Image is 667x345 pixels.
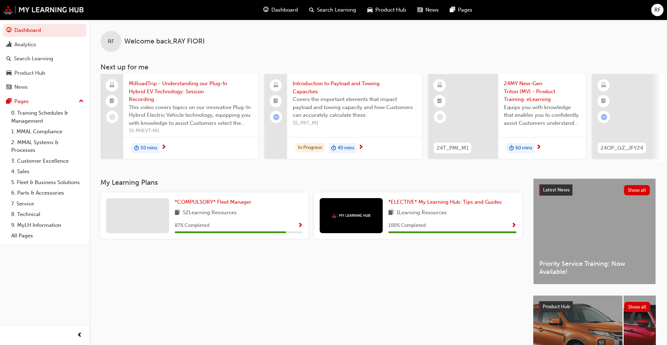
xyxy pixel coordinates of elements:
button: Show all [624,302,651,312]
span: learningRecordVerb_ATTEMPT-icon [601,114,607,120]
span: This video covers topics on our innovative Plug-In Hybrid Electric Vehicle technology, equipping ... [129,103,252,127]
a: 1. MMAL Compliance [8,126,86,137]
div: In Progress [296,143,325,153]
span: search-icon [6,56,11,62]
button: RF [651,4,663,16]
a: pages-iconPages [444,3,478,17]
span: SS-PHEVT-M1 [129,127,252,135]
span: booktick-icon [437,97,442,106]
span: guage-icon [263,6,269,14]
span: Introduction to Payload and Towing Capacities [293,80,416,95]
a: 7. Service [8,198,86,209]
span: car-icon [6,70,12,76]
span: booktick-icon [601,97,606,106]
span: 40 mins [338,144,354,152]
a: *ELECTIVE* My Learning Hub: Tips and Guides [388,198,505,206]
span: Latest News [543,187,570,193]
a: Introduction to Payload and Towing CapacitiesCovers the important elements that impact payload an... [264,74,422,159]
span: duration-icon [134,144,139,153]
span: booktick-icon [273,97,278,106]
a: 0. Training Schedules & Management [8,108,86,126]
span: learningRecordVerb_ATTEMPT-icon [273,114,279,120]
span: car-icon [367,6,373,14]
a: Latest NewsShow all [539,184,650,196]
button: Show Progress [298,221,303,230]
span: Covers the important elements that impact payload and towing capacity and how Customers can accur... [293,95,416,119]
span: Welcome back , RAY FIORI [124,38,205,46]
span: 24OP_QZ_JFY24 [600,144,643,152]
a: 4. Sales [8,166,86,177]
span: Pages [458,6,472,14]
span: pages-icon [450,6,455,14]
span: 87 % Completed [175,222,209,230]
button: Pages [3,95,86,108]
span: Product Hub [543,304,570,310]
span: duration-icon [331,144,336,153]
span: next-icon [161,144,166,151]
a: Dashboard [3,24,86,37]
button: Show all [624,185,650,195]
span: Show Progress [298,223,303,229]
span: Search Learning [317,6,356,14]
a: Product HubShow all [539,301,650,312]
h3: Next up for me [89,63,667,71]
span: search-icon [309,6,314,14]
a: Product Hub [3,67,86,80]
span: book-icon [175,209,180,217]
a: Latest NewsShow allPriority Service Training: Now Available! [533,178,656,284]
a: 9. MyLH Information [8,220,86,231]
div: Pages [14,97,29,106]
img: mmal [4,5,84,14]
span: MiRoadTrip - Understanding our Plug-In Hybrid EV Technology: Session Recording [129,80,252,103]
a: MiRoadTrip - Understanding our Plug-In Hybrid EV Technology: Session RecordingThis video covers t... [100,74,258,159]
span: laptop-icon [273,81,278,90]
span: RF [108,38,114,46]
a: Search Learning [3,52,86,65]
span: Equips you with knowledge that enables you to confidently assist Customers understand the New-Gen... [504,103,580,127]
span: learningRecordVerb_NONE-icon [109,114,116,120]
span: Priority Service Training: Now Available! [539,260,650,276]
button: DashboardAnalyticsSearch LearningProduct HubNews [3,22,86,95]
a: 6. Parts & Accessories [8,188,86,198]
span: news-icon [417,6,423,14]
span: chart-icon [6,42,12,48]
span: 60 mins [515,144,532,152]
div: Search Learning [14,55,53,63]
span: prev-icon [77,331,82,340]
span: Show Progress [511,223,516,229]
span: up-icon [79,97,84,106]
span: SS_P&T_M1 [293,119,416,127]
h3: My Learning Plans [100,178,522,187]
span: *COMPULSORY* Fleet Manager [175,199,251,205]
span: 50 mins [140,144,157,152]
span: *ELECTIVE* My Learning Hub: Tips and Guides [388,199,502,205]
span: learningResourceType_ELEARNING-icon [601,81,606,90]
span: 100 % Completed [388,222,426,230]
a: search-iconSearch Learning [304,3,362,17]
span: 24MY New-Gen Triton (MV) - Product Training: eLearning [504,80,580,103]
span: learningResourceType_ELEARNING-icon [437,81,442,90]
span: laptop-icon [110,81,114,90]
span: learningRecordVerb_NONE-icon [437,114,443,120]
span: next-icon [536,144,541,151]
button: Show Progress [511,221,516,230]
div: Analytics [14,41,36,49]
span: Dashboard [271,6,298,14]
span: guage-icon [6,27,12,34]
span: 24T_PMI_M1 [437,144,468,152]
a: Analytics [3,38,86,51]
span: pages-icon [6,99,12,105]
a: 8. Technical [8,209,86,220]
div: Product Hub [14,69,45,77]
a: 5. Fleet & Business Solutions [8,177,86,188]
span: booktick-icon [110,97,114,106]
a: All Pages [8,230,86,241]
a: 24T_PMI_M124MY New-Gen Triton (MV) - Product Training: eLearningEquips you with knowledge that en... [428,74,586,159]
a: guage-iconDashboard [258,3,304,17]
a: *COMPULSORY* Fleet Manager [175,198,254,206]
span: duration-icon [509,144,514,153]
a: news-iconNews [412,3,444,17]
span: News [425,6,439,14]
